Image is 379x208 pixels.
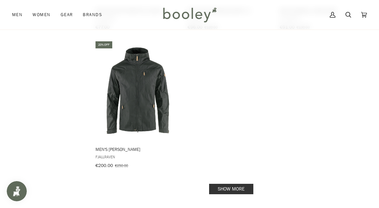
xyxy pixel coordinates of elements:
span: Gear [61,11,73,18]
img: Booley [160,5,219,25]
img: Fjallraven Men's Sten Jacket Dark Grey - Booley Galway [94,47,181,134]
div: 20% off [96,41,112,48]
div: Pagination [96,186,367,192]
span: Women [33,11,50,18]
span: Brands [83,11,102,18]
span: Fjallraven [96,154,180,160]
iframe: Button to open loyalty program pop-up [7,181,27,201]
a: Men's Sten Jacket [94,40,181,171]
span: Men's [PERSON_NAME] [96,146,180,152]
span: €200.00 [96,162,113,169]
span: Men [12,11,22,18]
span: €250.00 [115,163,128,168]
a: Show more [209,184,253,194]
